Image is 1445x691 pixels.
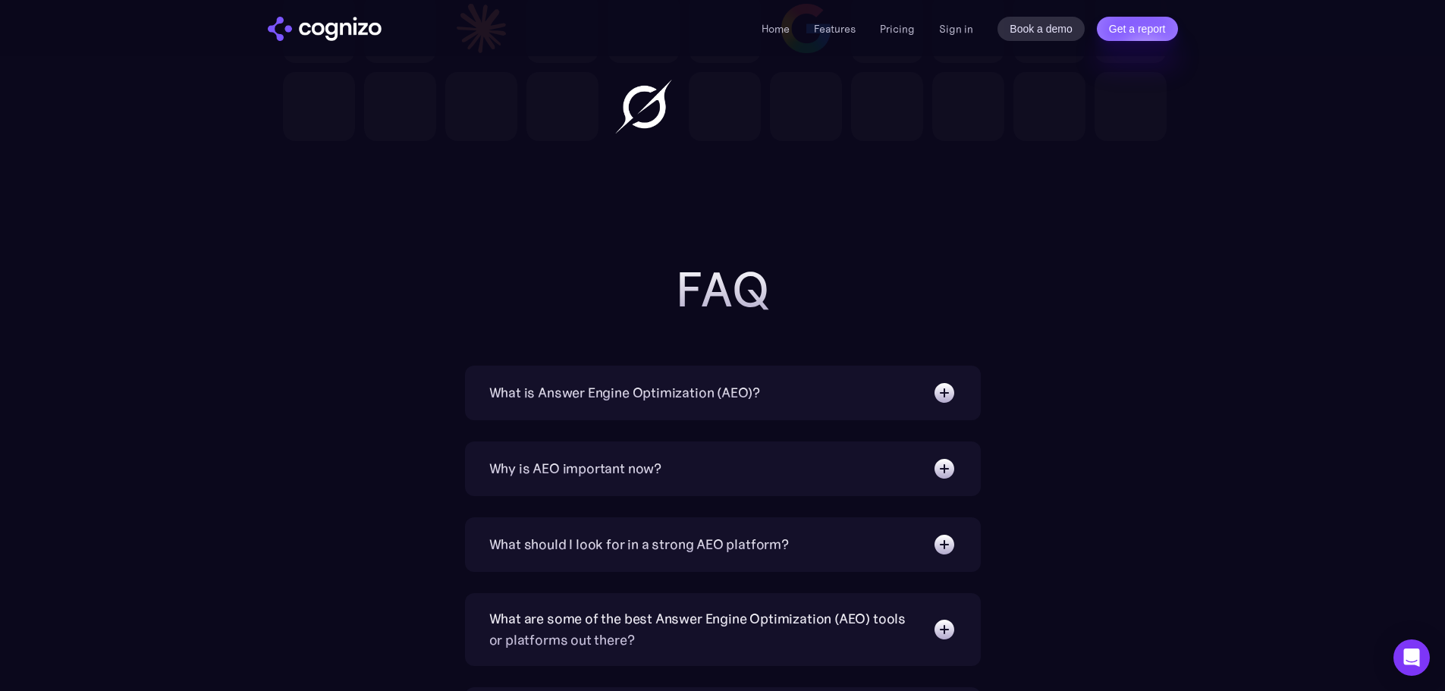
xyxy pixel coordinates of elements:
[268,17,382,41] img: cognizo logo
[268,17,382,41] a: home
[419,262,1026,317] h2: FAQ
[997,17,1085,41] a: Book a demo
[489,608,917,651] div: What are some of the best Answer Engine Optimization (AEO) tools or platforms out there?
[1393,639,1430,676] div: Open Intercom Messenger
[489,458,662,479] div: Why is AEO important now?
[880,22,915,36] a: Pricing
[939,20,973,38] a: Sign in
[1097,17,1178,41] a: Get a report
[489,534,789,555] div: What should I look for in a strong AEO platform?
[762,22,790,36] a: Home
[489,382,761,404] div: What is Answer Engine Optimization (AEO)?
[814,22,856,36] a: Features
